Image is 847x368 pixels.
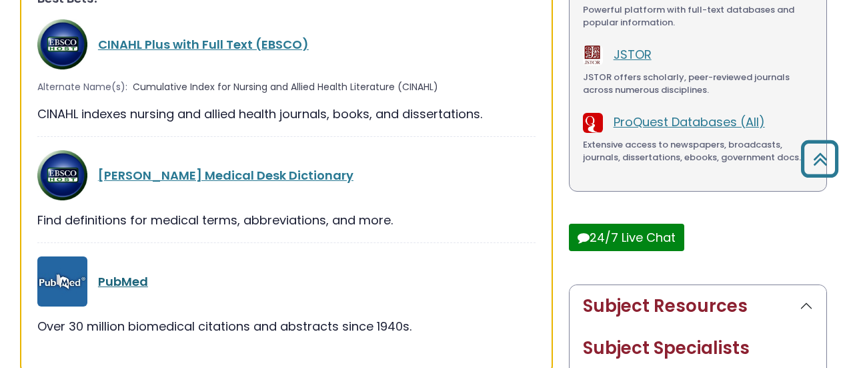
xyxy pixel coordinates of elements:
[133,80,438,94] span: Cumulative Index for Nursing and Allied Health Literature (CINAHL)
[570,285,826,327] button: Subject Resources
[569,224,684,251] button: 24/7 Live Chat
[98,167,353,184] a: [PERSON_NAME] Medical Desk Dictionary
[98,36,309,53] a: CINAHL Plus with Full Text (EBSCO)
[796,146,844,171] a: Back to Top
[614,46,652,63] a: JSTOR
[583,338,813,359] h2: Subject Specialists
[583,71,813,97] div: JSTOR offers scholarly, peer-reviewed journals across numerous disciplines.
[37,105,536,123] div: CINAHL indexes nursing and allied health journals, books, and dissertations.
[37,211,536,229] div: Find definitions for medical terms, abbreviations, and more.
[583,3,813,29] div: Powerful platform with full-text databases and popular information.
[37,317,536,335] div: Over 30 million biomedical citations and abstracts since 1940s.
[614,114,765,130] a: ProQuest Databases (All)
[583,138,813,164] div: Extensive access to newspapers, broadcasts, journals, dissertations, ebooks, government docs.
[37,80,127,94] span: Alternate Name(s):
[98,273,148,290] a: PubMed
